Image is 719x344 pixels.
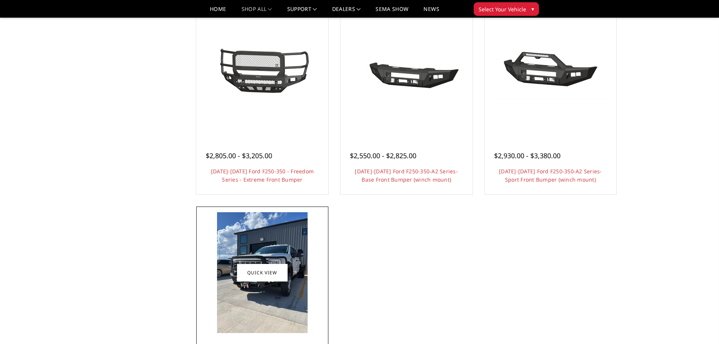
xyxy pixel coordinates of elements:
a: [DATE]-[DATE] Ford F250-350-A2 Series-Sport Front Bumper (winch mount) [499,168,602,183]
a: Support [287,6,317,17]
span: $2,550.00 - $2,825.00 [350,151,416,160]
a: 2023-2025 Ford F250-350-A2 Series-Sport Front Bumper (winch mount) 2023-2025 Ford F250-350-A2 Ser... [487,7,615,135]
a: shop all [242,6,272,17]
span: ▾ [531,5,534,13]
a: Home [210,6,226,17]
a: Quick view [237,264,288,282]
a: SEMA Show [376,6,408,17]
a: Dealers [332,6,361,17]
span: Select Your Vehicle [479,5,526,13]
a: [DATE]-[DATE] Ford F250-350 - Freedom Series - Extreme Front Bumper [211,168,314,183]
span: $2,805.00 - $3,205.00 [206,151,272,160]
a: 2023-2025 Ford F250-350-A2 Series-Extreme Front Bumper (winch mount) 2023-2025 Ford F250-350-A2 S... [198,208,326,337]
a: [DATE]-[DATE] Ford F250-350-A2 Series-Base Front Bumper (winch mount) [355,168,458,183]
a: News [423,6,439,17]
button: Select Your Vehicle [474,2,539,16]
img: 2023-2025 Ford F250-350-A2 Series-Extreme Front Bumper (winch mount) [217,212,308,333]
span: $2,930.00 - $3,380.00 [494,151,560,160]
a: 2023-2025 Ford F250-350 - Freedom Series - Extreme Front Bumper 2023-2025 Ford F250-350 - Freedom... [198,7,326,135]
iframe: Chat Widget [681,308,719,344]
a: 2023-2025 Ford F250-350-A2 Series-Base Front Bumper (winch mount) 2023-2025 Ford F250-350-A2 Seri... [342,7,471,135]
